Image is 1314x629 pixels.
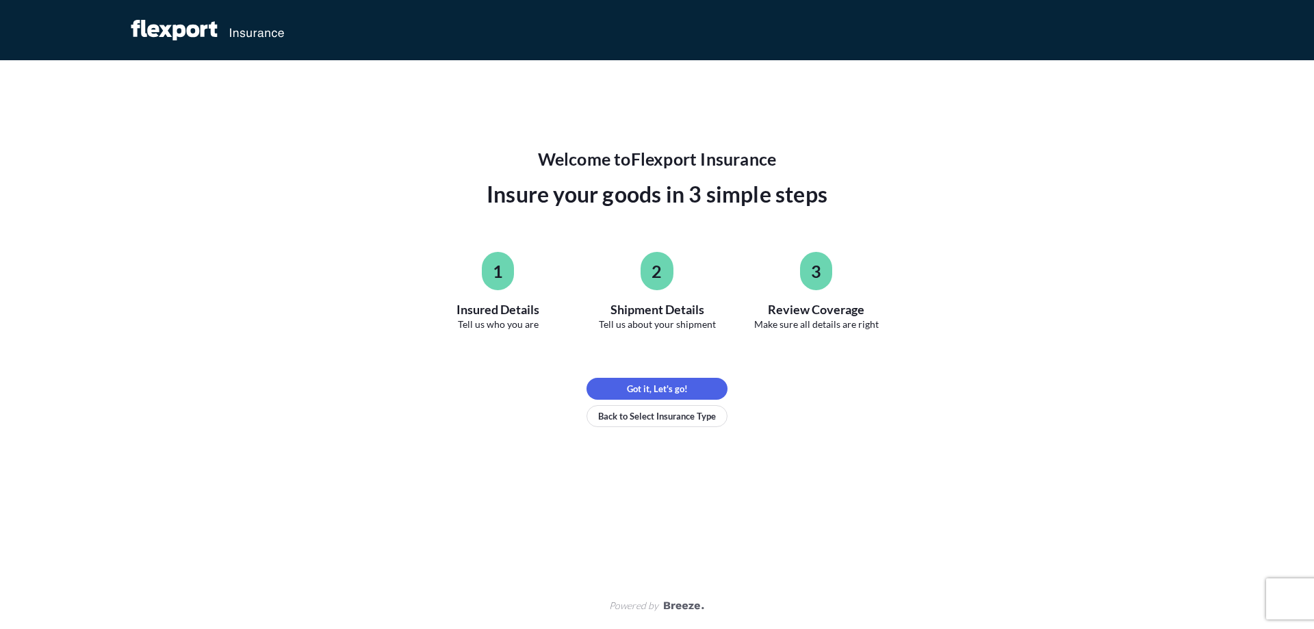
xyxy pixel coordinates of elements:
[598,409,716,423] p: Back to Select Insurance Type
[599,318,716,331] span: Tell us about your shipment
[538,148,777,170] span: Welcome to Flexport Insurance
[754,318,879,331] span: Make sure all details are right
[587,405,727,427] button: Back to Select Insurance Type
[811,260,821,282] span: 3
[610,301,704,318] span: Shipment Details
[652,260,662,282] span: 2
[456,301,539,318] span: Insured Details
[587,378,727,400] button: Got it, Let's go!
[627,382,688,396] p: Got it, Let's go!
[487,178,827,211] span: Insure your goods in 3 simple steps
[493,260,503,282] span: 1
[609,599,658,613] span: Powered by
[458,318,539,331] span: Tell us who you are
[768,301,864,318] span: Review Coverage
